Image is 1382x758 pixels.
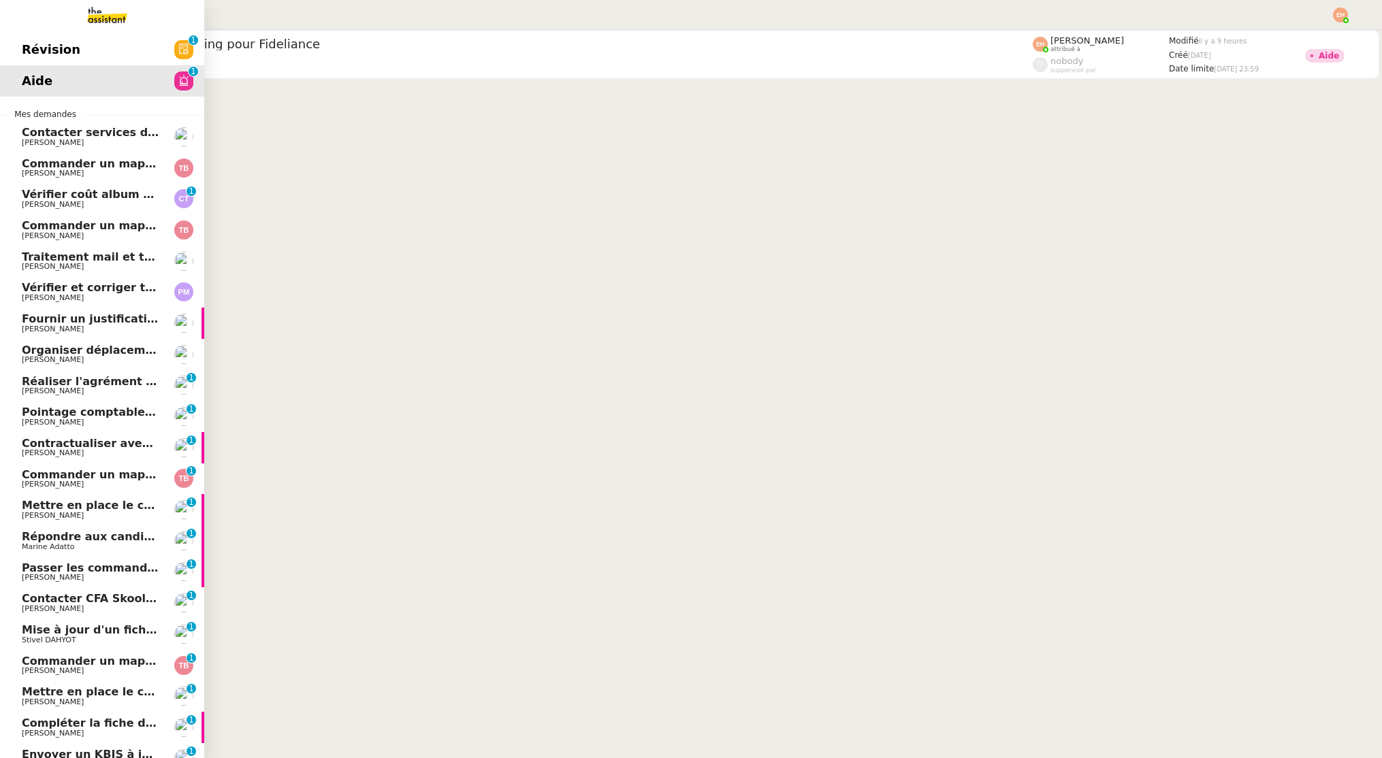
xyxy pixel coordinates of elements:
[22,604,84,613] span: [PERSON_NAME]
[22,188,232,201] span: Vérifier coût album photo Romane
[174,376,193,395] img: users%2F8F3ae0CdRNRxLT9M8DTLuFZT1wq1%2Favatar%2F8d3ba6ea-8103-41c2-84d4-2a4cca0cf040
[22,293,84,302] span: [PERSON_NAME]
[187,466,196,476] nz-badge-sup: 1
[174,345,193,364] img: users%2FtFhOaBya8rNVU5KG7br7ns1BCvi2%2Favatar%2Faa8c47da-ee6c-4101-9e7d-730f2e64f978
[174,593,193,612] img: users%2F0v3yA2ZOZBYwPN7V38GNVTYjOQj1%2Favatar%2Fa58eb41e-cbb7-4128-9131-87038ae72dcb
[22,375,238,388] span: Réaliser l'agrément CII pour Swebo
[174,282,193,301] img: svg
[22,697,84,706] span: [PERSON_NAME]
[1050,67,1096,74] span: suppervisé par
[187,529,196,538] nz-badge-sup: 1
[1199,37,1247,45] span: il y a 9 heures
[189,591,194,603] p: 1
[22,437,319,450] span: Contractualiser avec SKEMA pour apprentissage
[22,623,300,636] span: Mise à jour d'un fichier de formation - [DATE]
[174,220,193,240] img: svg
[22,312,214,325] span: Fournir un justificatif de travail
[174,625,193,644] img: users%2FKIcnt4T8hLMuMUUpHYCYQM06gPC2%2Favatar%2F1dbe3bdc-0f95-41bf-bf6e-fc84c6569aaf
[22,468,387,481] span: Commander un mapping pour Compta [GEOGRAPHIC_DATA]
[22,542,74,551] span: Marine Adatto
[174,718,193,737] img: users%2FxcSDjHYvjkh7Ays4vB9rOShue3j1%2Favatar%2Fc5852ac1-ab6d-4275-813a-2130981b2f82
[22,406,198,418] span: Pointage comptable - [DATE]
[22,418,84,427] span: [PERSON_NAME]
[189,653,194,665] p: 1
[189,373,194,385] p: 1
[1169,50,1188,60] span: Créé
[22,281,308,294] span: Vérifier et corriger transactions sur Pennylane
[189,559,194,572] p: 1
[174,687,193,706] img: users%2FxcSDjHYvjkh7Ays4vB9rOShue3j1%2Favatar%2Fc5852ac1-ab6d-4275-813a-2130981b2f82
[174,531,193,550] img: users%2Fu5utAm6r22Q2efrA9GW4XXK0tp42%2Favatar%2Fec7cfc88-a6c7-457c-b43b-5a2740bdf05f
[189,404,194,416] p: 1
[189,466,194,478] p: 1
[22,448,84,457] span: [PERSON_NAME]
[174,252,193,271] img: users%2F0v3yA2ZOZBYwPN7V38GNVTYjOQj1%2Favatar%2Fa58eb41e-cbb7-4128-9131-87038ae72dcb
[187,622,196,631] nz-badge-sup: 1
[22,355,84,364] span: [PERSON_NAME]
[22,573,84,582] span: [PERSON_NAME]
[187,715,196,725] nz-badge-sup: 1
[22,666,84,675] span: [PERSON_NAME]
[174,189,193,208] img: svg
[1169,36,1199,46] span: Modifié
[187,404,196,414] nz-badge-sup: 1
[189,435,194,448] p: 1
[22,231,84,240] span: [PERSON_NAME]
[22,71,52,91] span: Aide
[174,127,193,146] img: users%2F0v3yA2ZOZBYwPN7V38GNVTYjOQj1%2Favatar%2Fa58eb41e-cbb7-4128-9131-87038ae72dcb
[189,622,194,634] p: 1
[174,438,193,457] img: users%2FtFhOaBya8rNVU5KG7br7ns1BCvi2%2Favatar%2Faa8c47da-ee6c-4101-9e7d-730f2e64f978
[1050,35,1124,46] span: [PERSON_NAME]
[189,67,198,76] nz-badge-sup: 1
[187,497,196,507] nz-badge-sup: 1
[22,157,232,170] span: Commander un mapping pour ACF
[22,655,310,668] span: Commander un mapping pour [PERSON_NAME]
[1214,65,1259,73] span: [DATE] 23:59
[22,126,240,139] span: Contacter services des eaux et SGC
[70,38,1033,50] span: Commander un mapping pour Fideliance
[22,716,257,729] span: Compléter la fiche de poste pour Léna
[174,562,193,581] img: users%2FtFhOaBya8rNVU5KG7br7ns1BCvi2%2Favatar%2Faa8c47da-ee6c-4101-9e7d-730f2e64f978
[6,108,84,121] span: Mes demandes
[187,186,196,196] nz-badge-sup: 1
[22,262,84,271] span: [PERSON_NAME]
[22,530,366,543] span: Répondre aux candidats pour le poste de Chef de projet
[22,480,84,489] span: [PERSON_NAME]
[189,684,194,696] p: 1
[174,159,193,178] img: svg
[1319,52,1339,60] div: Aide
[22,729,84,738] span: [PERSON_NAME]
[22,138,84,147] span: [PERSON_NAME]
[187,684,196,693] nz-badge-sup: 1
[22,344,308,357] span: Organiser déplacement à [GEOGRAPHIC_DATA]
[1169,64,1214,73] span: Date limite
[1188,52,1211,59] span: [DATE]
[22,39,80,60] span: Révision
[187,559,196,569] nz-badge-sup: 1
[22,386,84,395] span: [PERSON_NAME]
[22,325,84,333] span: [PERSON_NAME]
[1033,37,1048,52] img: svg
[1033,56,1169,73] app-user-label: suppervisé par
[174,407,193,426] img: users%2FABbKNE6cqURruDjcsiPjnOKQJp72%2Favatar%2F553dd27b-fe40-476d-bebb-74bc1599d59c
[187,373,196,382] nz-badge-sup: 1
[22,561,278,574] span: Passer les commandes de livres Impactes
[187,591,196,600] nz-badge-sup: 1
[189,35,198,45] nz-badge-sup: 1
[187,435,196,445] nz-badge-sup: 1
[187,746,196,756] nz-badge-sup: 1
[22,499,263,512] span: Mettre en place le contrat d'alternance
[189,186,194,199] p: 1
[22,592,319,605] span: Contacter CFA Skool N Job pour [PERSON_NAME]
[191,35,196,48] p: 1
[22,200,84,209] span: [PERSON_NAME]
[174,469,193,488] img: svg
[1050,46,1080,53] span: attribué à
[189,529,194,541] p: 1
[191,67,196,79] p: 1
[189,497,194,510] p: 1
[70,55,1033,73] app-user-detailed-label: client
[22,636,76,644] span: Stivel DAHYOT
[22,685,306,698] span: Mettre en place le contrat de [PERSON_NAME]
[1050,56,1083,66] span: nobody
